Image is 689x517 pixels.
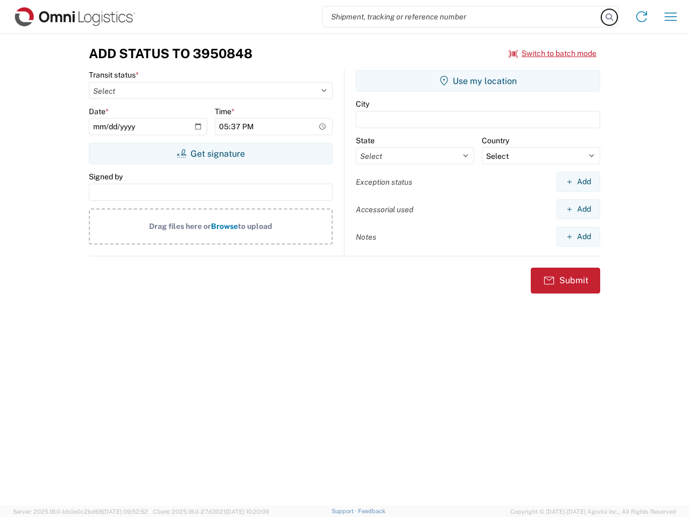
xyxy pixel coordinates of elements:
[89,46,252,61] h3: Add Status to 3950848
[531,268,600,294] button: Submit
[510,507,676,516] span: Copyright © [DATE]-[DATE] Agistix Inc., All Rights Reserved
[89,143,333,164] button: Get signature
[509,45,596,62] button: Switch to batch mode
[482,136,509,145] label: Country
[153,508,269,515] span: Client: 2025.18.0-27d3021
[226,508,269,515] span: [DATE] 10:20:09
[149,222,211,230] span: Drag files here or
[356,205,413,214] label: Accessorial used
[356,99,369,109] label: City
[557,199,600,219] button: Add
[89,70,139,80] label: Transit status
[358,508,385,514] a: Feedback
[356,136,375,145] label: State
[356,70,600,92] button: Use my location
[215,107,235,116] label: Time
[332,508,358,514] a: Support
[356,232,376,242] label: Notes
[89,107,109,116] label: Date
[89,172,123,181] label: Signed by
[356,177,412,187] label: Exception status
[13,508,148,515] span: Server: 2025.18.0-bb0e0c2bd68
[557,172,600,192] button: Add
[211,222,238,230] span: Browse
[323,6,602,27] input: Shipment, tracking or reference number
[557,227,600,247] button: Add
[103,508,148,515] span: [DATE] 09:52:52
[238,222,272,230] span: to upload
